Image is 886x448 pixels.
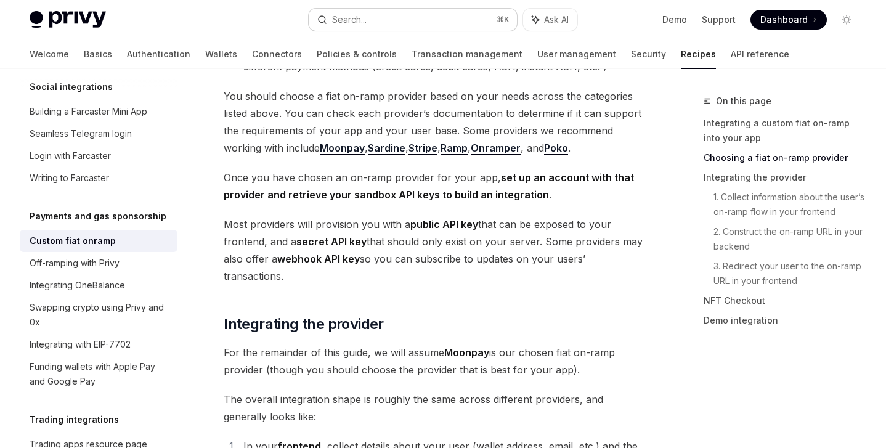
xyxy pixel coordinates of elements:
a: Support [702,14,736,26]
span: Dashboard [760,14,808,26]
img: light logo [30,11,106,28]
a: Demo [662,14,687,26]
span: On this page [716,94,771,108]
a: Connectors [252,39,302,69]
a: Swapping crypto using Privy and 0x [20,296,177,333]
a: Policies & controls [317,39,397,69]
span: Once you have chosen an on-ramp provider for your app, . [224,169,647,203]
a: 2. Construct the on-ramp URL in your backend [713,222,866,256]
a: Login with Farcaster [20,145,177,167]
span: Most providers will provision you with a that can be exposed to your frontend, and a that should ... [224,216,647,285]
div: Custom fiat onramp [30,234,116,248]
a: Demo integration [704,311,866,330]
a: Choosing a fiat on-ramp provider [704,148,866,168]
div: Search... [332,12,367,27]
span: ⌘ K [497,15,510,25]
a: Integrating the provider [704,168,866,187]
a: Moonpay [320,142,365,155]
div: Funding wallets with Apple Pay and Google Pay [30,359,170,389]
a: Off-ramping with Privy [20,252,177,274]
a: Building a Farcaster Mini App [20,100,177,123]
a: Basics [84,39,112,69]
span: You should choose a fiat on-ramp provider based on your needs across the categories listed above.... [224,88,647,157]
a: Ramp [441,142,468,155]
strong: public API key [410,218,478,230]
strong: webhook API key [277,253,360,265]
span: The overall integration shape is roughly the same across different providers, and generally looks... [224,391,647,425]
a: NFT Checkout [704,291,866,311]
button: Search...⌘K [309,9,518,31]
a: Integrating OneBalance [20,274,177,296]
span: For the remainder of this guide, we will assume is our chosen fiat on-ramp provider (though you s... [224,344,647,378]
a: Transaction management [412,39,522,69]
a: Poko [544,142,568,155]
a: Wallets [205,39,237,69]
a: Integrating with EIP-7702 [20,333,177,356]
a: Authentication [127,39,190,69]
a: Welcome [30,39,69,69]
a: Funding wallets with Apple Pay and Google Pay [20,356,177,393]
a: Recipes [681,39,716,69]
strong: Moonpay [444,346,489,359]
a: Stripe [408,142,437,155]
a: Dashboard [750,10,827,30]
a: 3. Redirect your user to the on-ramp URL in your frontend [713,256,866,291]
a: Security [631,39,666,69]
h5: Payments and gas sponsorship [30,209,166,224]
div: Writing to Farcaster [30,171,109,185]
span: Ask AI [544,14,569,26]
div: Swapping crypto using Privy and 0x [30,300,170,330]
div: Building a Farcaster Mini App [30,104,147,119]
a: API reference [731,39,789,69]
a: Sardine [368,142,405,155]
a: Onramper [471,142,521,155]
a: Custom fiat onramp [20,230,177,252]
a: Seamless Telegram login [20,123,177,145]
div: Integrating OneBalance [30,278,125,293]
strong: secret API key [296,235,367,248]
div: Login with Farcaster [30,149,111,163]
div: Integrating with EIP-7702 [30,337,131,352]
h5: Trading integrations [30,412,119,427]
span: Integrating the provider [224,314,384,334]
a: User management [537,39,616,69]
div: Off-ramping with Privy [30,256,120,271]
a: 1. Collect information about the user’s on-ramp flow in your frontend [713,187,866,222]
a: Integrating a custom fiat on-ramp into your app [704,113,866,148]
button: Ask AI [523,9,577,31]
div: Seamless Telegram login [30,126,132,141]
a: Writing to Farcaster [20,167,177,189]
button: Toggle dark mode [837,10,856,30]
